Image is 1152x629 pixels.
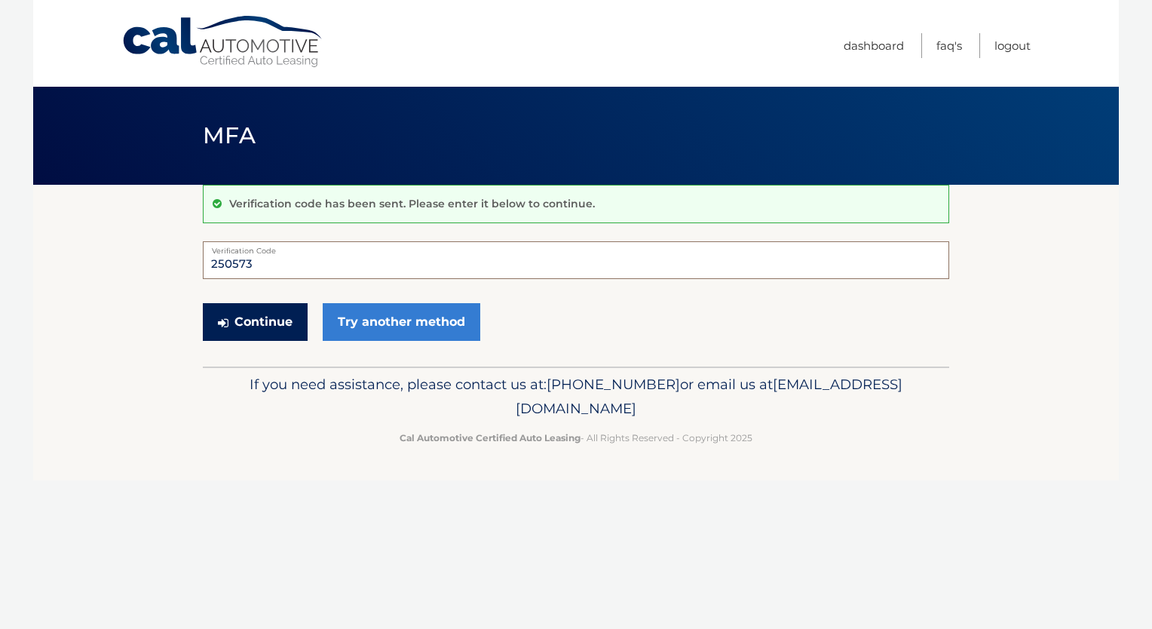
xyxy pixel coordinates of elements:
[936,33,962,58] a: FAQ's
[213,430,939,446] p: - All Rights Reserved - Copyright 2025
[229,197,595,210] p: Verification code has been sent. Please enter it below to continue.
[203,241,949,279] input: Verification Code
[547,376,680,393] span: [PHONE_NUMBER]
[213,373,939,421] p: If you need assistance, please contact us at: or email us at
[203,303,308,341] button: Continue
[994,33,1031,58] a: Logout
[203,241,949,253] label: Verification Code
[400,432,581,443] strong: Cal Automotive Certified Auto Leasing
[121,15,325,69] a: Cal Automotive
[844,33,904,58] a: Dashboard
[323,303,480,341] a: Try another method
[203,121,256,149] span: MFA
[516,376,902,417] span: [EMAIL_ADDRESS][DOMAIN_NAME]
